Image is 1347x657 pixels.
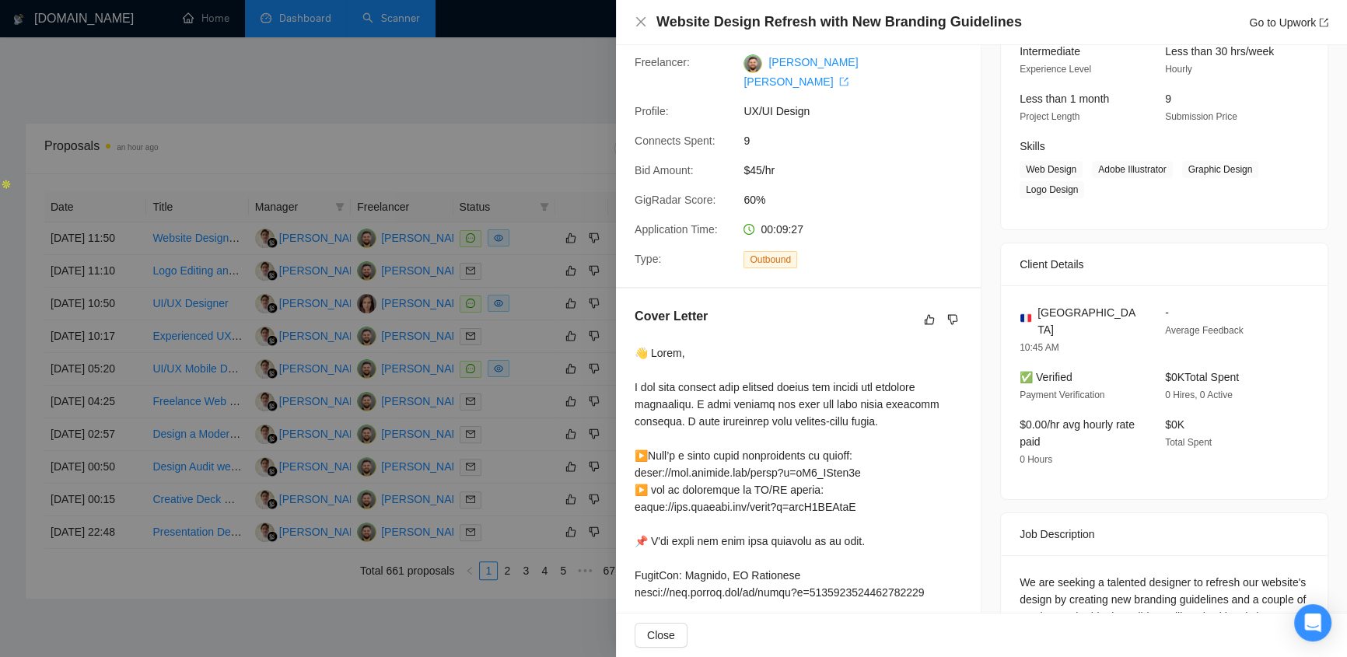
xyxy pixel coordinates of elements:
span: Graphic Design [1182,161,1259,178]
span: 00:09:27 [761,223,803,236]
span: Payment Verification [1020,390,1104,400]
div: Open Intercom Messenger [1294,604,1331,641]
img: c1LpPPpXUFQfqHdh5uvAxxCL6xvBDRGbk7PMXoohVK69s5MhFspjDeavDVuJLKNS3H [743,54,762,73]
span: Project Length [1020,111,1079,122]
span: Skills [1020,140,1045,152]
button: like [920,310,939,329]
span: 0 Hires, 0 Active [1165,390,1233,400]
img: 🇫🇷 [1020,313,1031,323]
span: export [839,77,848,86]
span: 9 [1165,93,1171,105]
span: Close [647,627,675,644]
span: Less than 30 hrs/week [1165,45,1274,58]
h4: Website Design Refresh with New Branding Guidelines [656,12,1022,32]
div: Client Details [1020,243,1309,285]
span: UX/UI Design [743,103,977,120]
span: close [635,16,647,28]
span: Logo Design [1020,181,1084,198]
span: $0.00/hr avg hourly rate paid [1020,418,1135,448]
span: Adobe Illustrator [1092,161,1172,178]
span: $0K [1165,418,1184,431]
span: ✅ Verified [1020,371,1072,383]
span: Application Time: [635,223,718,236]
span: clock-circle [743,224,754,235]
div: Job Description [1020,513,1309,555]
span: Submission Price [1165,111,1237,122]
span: 0 Hours [1020,454,1052,465]
span: Average Feedback [1165,325,1244,336]
button: Close [635,623,687,648]
span: Hourly [1165,64,1192,75]
span: export [1319,18,1328,27]
span: Intermediate [1020,45,1080,58]
h5: Cover Letter [635,307,708,326]
span: Profile: [635,105,669,117]
a: Go to Upworkexport [1249,16,1328,29]
span: Experience Level [1020,64,1091,75]
span: 9 [743,132,977,149]
span: 60% [743,191,977,208]
span: Connects Spent: [635,135,715,147]
span: $45/hr [743,162,977,179]
a: [PERSON_NAME] [PERSON_NAME] export [743,56,858,87]
span: Web Design [1020,161,1083,178]
span: GigRadar Score: [635,194,715,206]
span: dislike [947,313,958,326]
img: Apollo [1,179,12,190]
span: Less than 1 month [1020,93,1109,105]
span: $0K Total Spent [1165,371,1239,383]
span: - [1165,306,1169,319]
span: Type: [635,253,661,265]
button: Close [635,16,647,29]
span: 10:45 AM [1020,342,1059,353]
span: [GEOGRAPHIC_DATA] [1037,304,1140,338]
span: Total Spent [1165,437,1212,448]
span: Outbound [743,251,797,268]
button: dislike [943,310,962,329]
span: like [924,313,935,326]
span: Freelancer: [635,56,690,68]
